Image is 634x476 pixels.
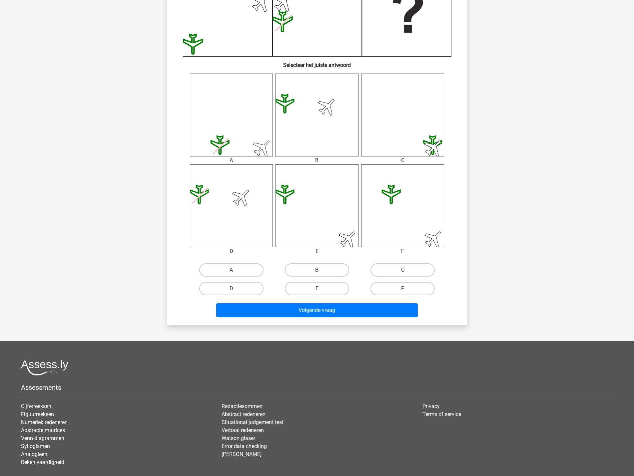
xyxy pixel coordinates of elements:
div: F [356,247,449,255]
a: Abstracte matrices [21,427,65,433]
a: Venn diagrammen [21,435,64,441]
label: A [199,263,264,277]
div: A [185,156,278,164]
label: E [285,282,349,295]
a: Error data checking [222,443,267,449]
a: Watson glaser [222,435,255,441]
a: Cijferreeksen [21,403,51,409]
label: D [199,282,264,295]
a: Analogieen [21,451,47,457]
a: Syllogismen [21,443,50,449]
a: [PERSON_NAME] [222,451,262,457]
a: Abstract redeneren [222,411,266,417]
img: Assessly logo [21,360,68,375]
div: E [271,247,363,255]
a: Redactiesommen [222,403,263,409]
label: B [285,263,349,277]
label: F [370,282,435,295]
a: Figuurreeksen [21,411,54,417]
div: C [356,156,449,164]
a: Terms of service [422,411,461,417]
a: Privacy [422,403,440,409]
label: C [370,263,435,277]
h6: Selecteer het juiste antwoord [178,57,457,68]
h5: Assessments [21,383,613,391]
a: Reken vaardigheid [21,459,64,465]
button: Volgende vraag [216,303,418,317]
a: Verbaal redeneren [222,427,264,433]
a: Situational judgement test [222,419,284,425]
div: B [271,156,363,164]
div: D [185,247,278,255]
a: Numeriek redeneren [21,419,68,425]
